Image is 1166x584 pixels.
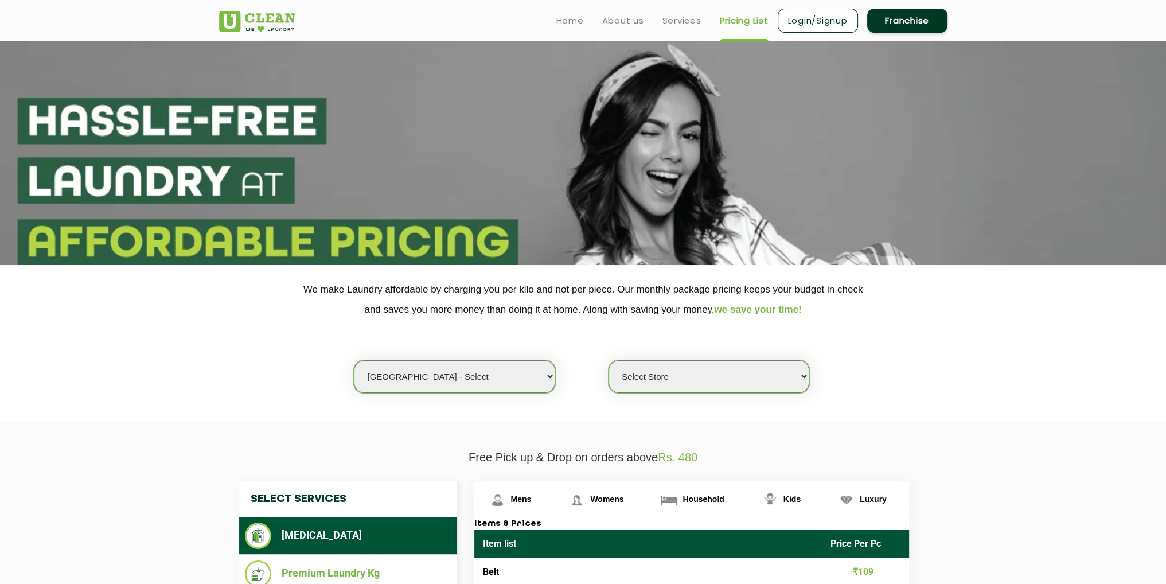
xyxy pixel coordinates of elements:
img: Mens [488,490,508,510]
span: Rs. 480 [658,451,697,464]
th: Item list [474,530,822,558]
li: [MEDICAL_DATA] [245,523,451,549]
h3: Items & Prices [474,519,909,530]
a: Home [556,14,584,28]
span: Womens [590,495,623,504]
a: Pricing List [720,14,769,28]
span: Kids [783,495,801,504]
img: Household [659,490,679,510]
img: UClean Laundry and Dry Cleaning [219,11,295,32]
a: About us [602,14,644,28]
img: Womens [567,490,587,510]
img: Kids [760,490,780,510]
p: We make Laundry affordable by charging you per kilo and not per piece. Our monthly package pricin... [219,279,947,320]
span: Mens [511,495,532,504]
th: Price Per Pc [822,530,909,558]
img: Dry Cleaning [245,523,272,549]
span: Luxury [860,495,887,504]
p: Free Pick up & Drop on orders above [219,451,947,464]
a: Login/Signup [778,9,858,33]
a: Franchise [867,9,947,33]
h4: Select Services [239,481,457,517]
img: Luxury [836,490,856,510]
span: we save your time! [715,304,802,315]
a: Services [662,14,701,28]
span: Household [683,495,724,504]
